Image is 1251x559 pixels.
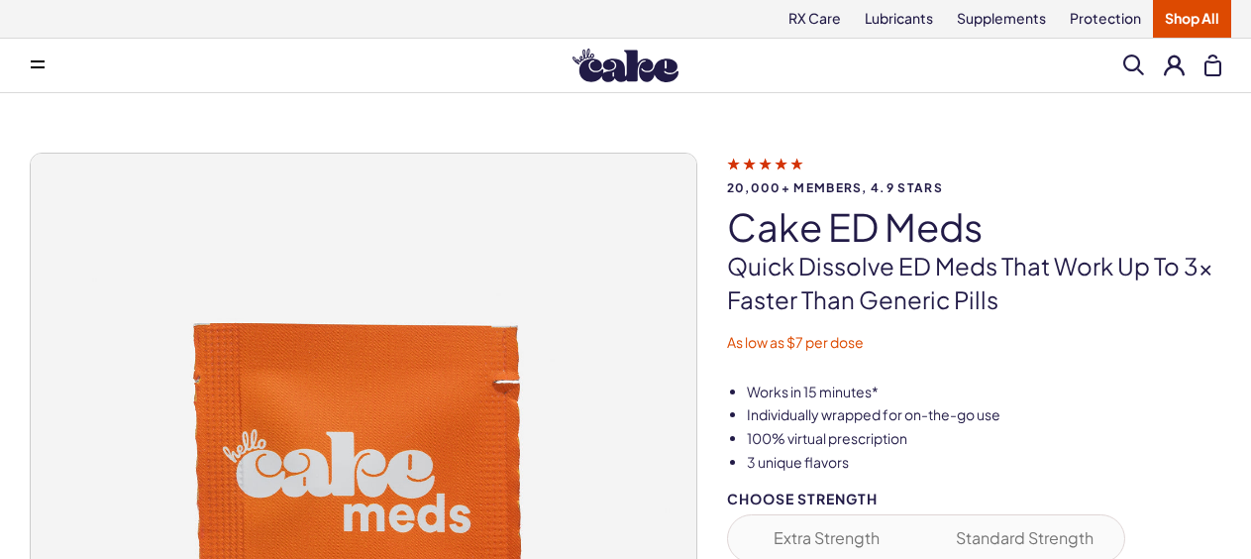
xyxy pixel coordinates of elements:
[747,453,1221,473] li: 3 unique flavors
[727,333,1221,353] p: As low as $7 per dose
[733,521,922,556] button: Extra Strength
[573,49,678,82] img: Hello Cake
[727,155,1221,194] a: 20,000+ members, 4.9 stars
[727,250,1221,316] p: Quick dissolve ED Meds that work up to 3x faster than generic pills
[747,383,1221,402] li: Works in 15 minutes*
[747,405,1221,425] li: Individually wrapped for on-the-go use
[727,181,1221,194] span: 20,000+ members, 4.9 stars
[747,429,1221,449] li: 100% virtual prescription
[727,492,1125,506] div: Choose Strength
[930,521,1119,556] button: Standard Strength
[727,206,1221,248] h1: Cake ED Meds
